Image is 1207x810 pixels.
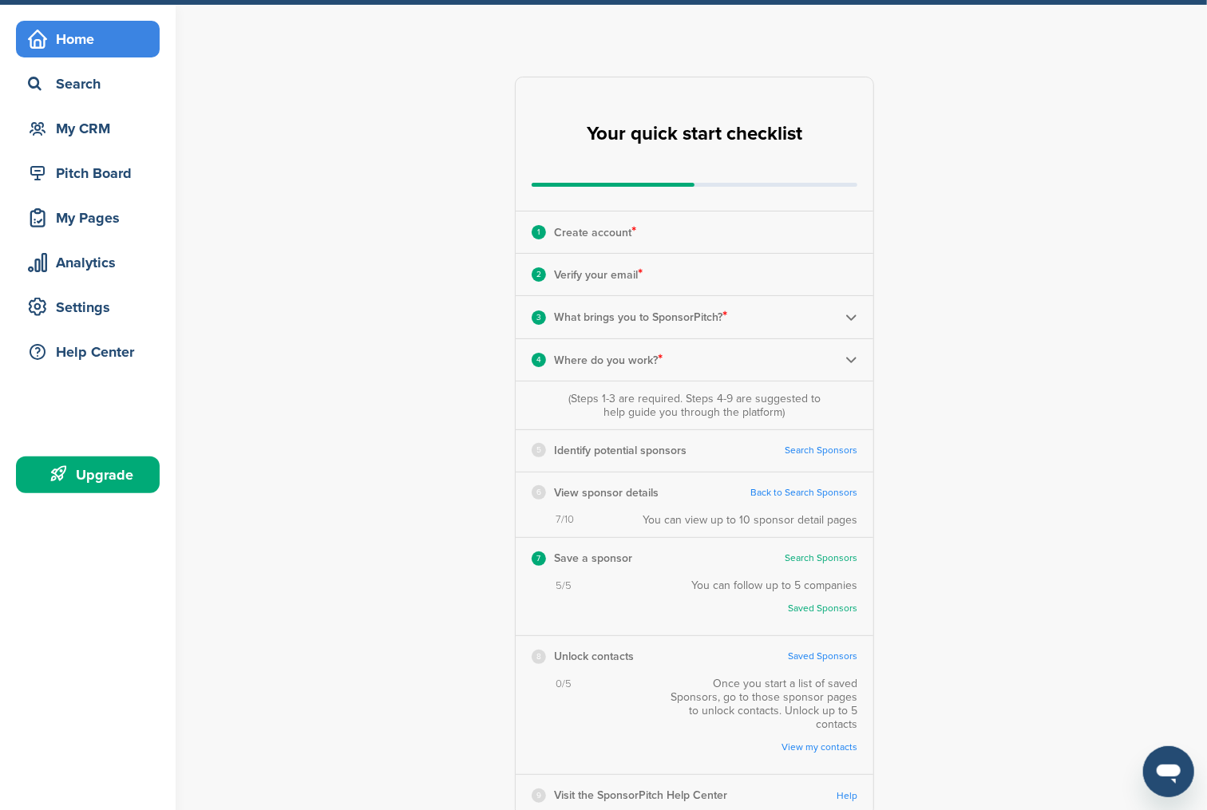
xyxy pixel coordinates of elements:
a: Analytics [16,244,160,281]
div: 3 [532,310,546,325]
div: Pitch Board [24,159,160,188]
div: 1 [532,225,546,239]
p: Unlock contacts [554,646,634,666]
a: Search Sponsors [785,552,857,564]
div: Analytics [24,248,160,277]
a: Saved Sponsors [788,650,857,662]
div: Upgrade [24,460,160,489]
a: Upgrade [16,456,160,493]
span: 7/10 [556,513,574,527]
p: What brings you to SponsorPitch? [554,306,727,327]
div: My Pages [24,203,160,232]
div: Search [24,69,160,98]
span: 5/5 [556,579,572,593]
div: (Steps 1-3 are required. Steps 4-9 are suggested to help guide you through the platform) [564,392,825,419]
h2: Your quick start checklist [587,117,802,152]
a: Home [16,21,160,57]
div: You can follow up to 5 companies [691,579,857,625]
a: View my contacts [677,741,857,753]
p: View sponsor details [554,483,659,503]
div: 6 [532,485,546,500]
a: Help [837,790,857,802]
a: Help Center [16,334,160,370]
div: Home [24,25,160,53]
div: Settings [24,293,160,322]
iframe: Button to launch messaging window [1143,746,1194,797]
div: 2 [532,267,546,282]
a: My Pages [16,200,160,236]
div: Once you start a list of saved Sponsors, go to those sponsor pages to unlock contacts. Unlock up ... [661,677,857,764]
div: 4 [532,353,546,367]
a: Search Sponsors [785,445,857,456]
div: 9 [532,788,546,803]
p: Create account [554,222,636,243]
a: Search [16,65,160,102]
a: Saved Sponsors [707,603,857,614]
p: Visit the SponsorPitch Help Center [554,785,727,805]
div: 8 [532,650,546,664]
p: Where do you work? [554,350,663,370]
div: You can view up to 10 sponsor detail pages [643,513,857,527]
p: Verify your email [554,264,643,285]
a: Back to Search Sponsors [750,487,857,499]
div: Help Center [24,338,160,366]
div: 7 [532,551,546,566]
img: Checklist arrow 2 [845,311,857,323]
img: Checklist arrow 2 [845,354,857,365]
div: 5 [532,443,546,457]
div: My CRM [24,114,160,143]
a: Settings [16,289,160,326]
p: Identify potential sponsors [554,441,687,460]
a: My CRM [16,110,160,147]
span: 0/5 [556,678,572,691]
a: Pitch Board [16,155,160,192]
p: Save a sponsor [554,548,632,568]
